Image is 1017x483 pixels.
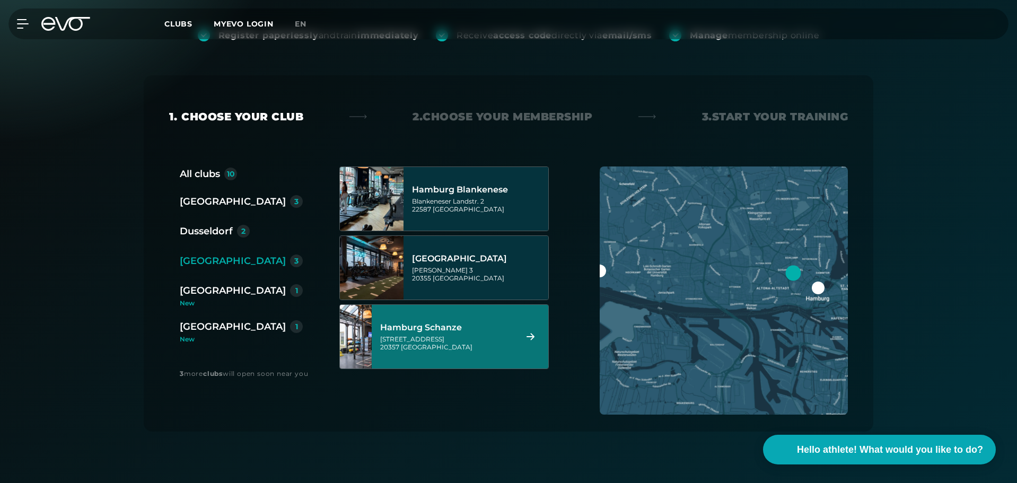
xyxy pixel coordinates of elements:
[181,110,303,123] font: Choose your club
[180,335,195,343] font: New
[797,444,983,455] font: Hello athlete! What would you like to do?
[227,169,235,179] font: 10
[180,299,195,307] font: New
[600,166,848,415] img: map
[294,256,299,266] font: 3
[340,167,404,231] img: Hamburg Blankenese
[295,286,298,295] font: 1
[180,285,286,296] font: [GEOGRAPHIC_DATA]
[180,225,233,237] font: Dusseldorf
[401,343,472,351] font: [GEOGRAPHIC_DATA]
[324,305,388,368] img: Hamburg Schanze
[412,266,473,274] font: [PERSON_NAME] 3
[203,370,223,377] font: clubs
[295,19,306,29] font: en
[214,19,274,29] a: MYEVO LOGIN
[180,196,286,207] font: [GEOGRAPHIC_DATA]
[412,274,431,282] font: 20355
[169,110,177,123] font: 1.
[412,205,431,213] font: 22587
[380,335,444,343] font: [STREET_ADDRESS]
[380,322,462,332] font: Hamburg Schanze
[702,110,712,123] font: 3.
[180,321,286,332] font: [GEOGRAPHIC_DATA]
[412,185,508,195] font: Hamburg Blankenese
[295,18,319,30] a: en
[180,370,184,377] font: 3
[295,322,298,331] font: 1
[423,110,592,123] font: Choose your membership
[380,343,399,351] font: 20357
[184,370,203,377] font: more
[412,253,507,264] font: [GEOGRAPHIC_DATA]
[223,370,308,377] font: will open soon near you
[433,274,504,282] font: [GEOGRAPHIC_DATA]
[340,236,404,300] img: Hamburg Stadthaus Bridge
[413,110,423,123] font: 2.
[241,226,246,236] font: 2
[412,197,484,205] font: Blankeneser Landstr. 2
[180,168,220,180] font: All clubs
[712,110,848,123] font: Start your training
[433,205,504,213] font: [GEOGRAPHIC_DATA]
[164,19,214,29] a: Clubs
[763,435,996,464] button: Hello athlete! What would you like to do?
[180,255,286,267] font: [GEOGRAPHIC_DATA]
[164,19,192,29] font: Clubs
[294,197,299,206] font: 3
